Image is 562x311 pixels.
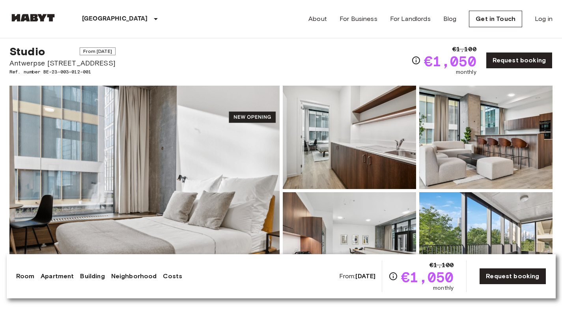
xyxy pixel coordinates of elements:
[429,260,454,270] span: €1,100
[535,14,553,24] a: Log in
[9,58,116,68] span: Antwerpse [STREET_ADDRESS]
[433,284,454,292] span: monthly
[419,86,553,189] img: Picture of unit BE-23-003-012-001
[339,272,376,281] span: From:
[41,272,74,281] a: Apartment
[283,192,416,296] img: Picture of unit BE-23-003-012-001
[388,272,398,281] svg: Check cost overview for full price breakdown. Please note that discounts apply to new joiners onl...
[443,14,457,24] a: Blog
[9,68,116,75] span: Ref. number BE-23-003-012-001
[390,14,431,24] a: For Landlords
[82,14,148,24] p: [GEOGRAPHIC_DATA]
[401,270,454,284] span: €1,050
[479,268,546,285] a: Request booking
[340,14,377,24] a: For Business
[308,14,327,24] a: About
[80,47,116,55] span: From [DATE]
[452,45,476,54] span: €1,100
[9,14,57,22] img: Habyt
[486,52,553,69] a: Request booking
[9,86,280,296] img: Marketing picture of unit BE-23-003-012-001
[424,54,476,68] span: €1,050
[283,86,416,189] img: Picture of unit BE-23-003-012-001
[80,272,105,281] a: Building
[469,11,522,27] a: Get in Touch
[419,192,553,296] img: Picture of unit BE-23-003-012-001
[411,56,421,65] svg: Check cost overview for full price breakdown. Please note that discounts apply to new joiners onl...
[355,272,375,280] b: [DATE]
[111,272,157,281] a: Neighborhood
[456,68,476,76] span: monthly
[16,272,35,281] a: Room
[163,272,182,281] a: Costs
[9,45,45,58] span: Studio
